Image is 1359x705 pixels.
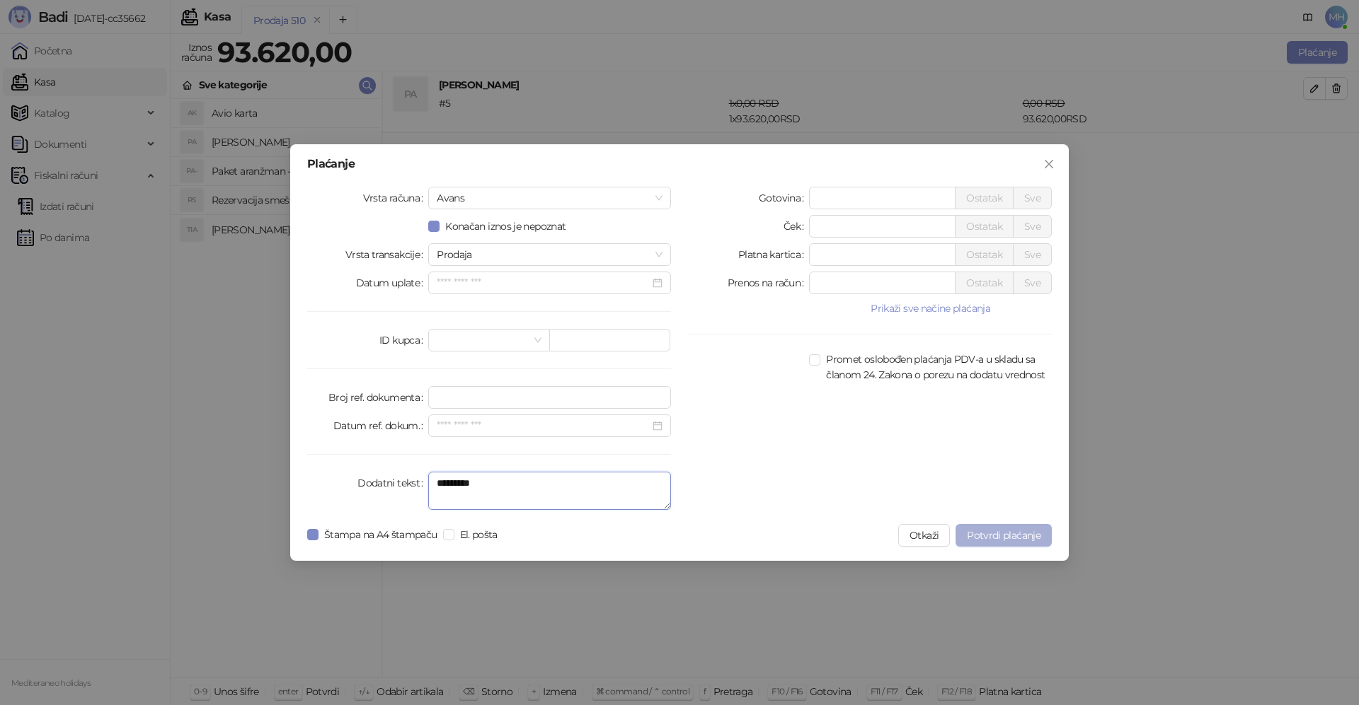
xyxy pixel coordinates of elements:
button: Otkaži [898,524,950,547]
label: Dodatni tekst [357,472,428,494]
label: Vrsta računa [363,187,429,209]
span: Štampa na A4 štampaču [319,527,443,542]
span: Avans [437,187,663,209]
span: Potvrdi plaćanje [967,529,1040,542]
button: Sve [1013,243,1052,266]
span: close [1043,158,1055,170]
input: Broj ref. dokumenta [428,386,671,409]
label: Ček [784,215,809,238]
button: Sve [1013,272,1052,294]
label: Datum uplate [356,272,429,294]
label: Datum ref. dokum. [333,414,429,437]
button: Sve [1013,187,1052,209]
label: Platna kartica [738,243,809,266]
label: Prenos na račun [728,272,810,294]
label: Gotovina [759,187,809,209]
span: El. pošta [454,527,503,542]
span: Promet oslobođen plaćanja PDV-a u skladu sa članom 24. Zakona o porezu na dodatu vrednost [820,351,1052,383]
textarea: Dodatni tekst [428,472,671,510]
span: Konačan iznos je nepoznat [440,219,571,234]
button: Close [1038,153,1060,175]
button: Potvrdi plaćanje [956,524,1052,547]
input: Datum uplate [437,275,650,291]
span: Prodaja [437,244,663,265]
span: Zatvori [1038,158,1060,170]
button: Ostatak [955,243,1014,266]
button: Prikaži sve načine plaćanja [809,300,1052,317]
label: Broj ref. dokumenta [328,386,428,409]
button: Ostatak [955,215,1014,238]
div: Plaćanje [307,158,1052,170]
button: Sve [1013,215,1052,238]
label: Vrsta transakcije [345,243,429,266]
button: Ostatak [955,187,1014,209]
label: ID kupca [379,329,428,351]
input: Datum ref. dokum. [437,418,650,433]
button: Ostatak [955,272,1014,294]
